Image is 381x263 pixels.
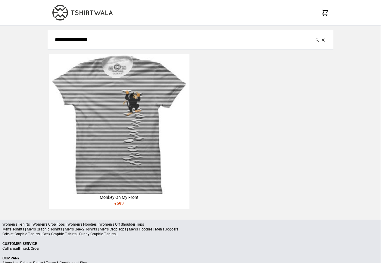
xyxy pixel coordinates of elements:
[21,246,39,251] a: Track Order
[49,194,189,200] div: Monkey On My Front
[2,227,379,232] p: Men's T-shirts | Men's Graphic T-shirts | Men's Geeky T-shirts | Men's Crop Tops | Men's Hoodies ...
[49,54,189,209] a: Monkey On My Front₹699
[2,241,379,246] p: Customer Service
[320,36,326,43] button: Clear the search query.
[10,246,19,251] a: Email
[314,36,320,43] button: Submit your search query.
[52,5,113,20] img: TW-LOGO-400-104.png
[2,222,379,227] p: Women's T-shirts | Women's Crop Tops | Women's Hoodies | Women's Off Shoulder Tops
[49,54,189,194] img: monkey-climbing-320x320.jpg
[2,256,379,261] p: Company
[2,246,379,251] p: | |
[2,246,9,251] a: Call
[2,232,379,236] p: Cricket Graphic T-shirts | Geek Graphic T-shirts | Funny Graphic T-shirts |
[49,200,189,209] div: ₹ 699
